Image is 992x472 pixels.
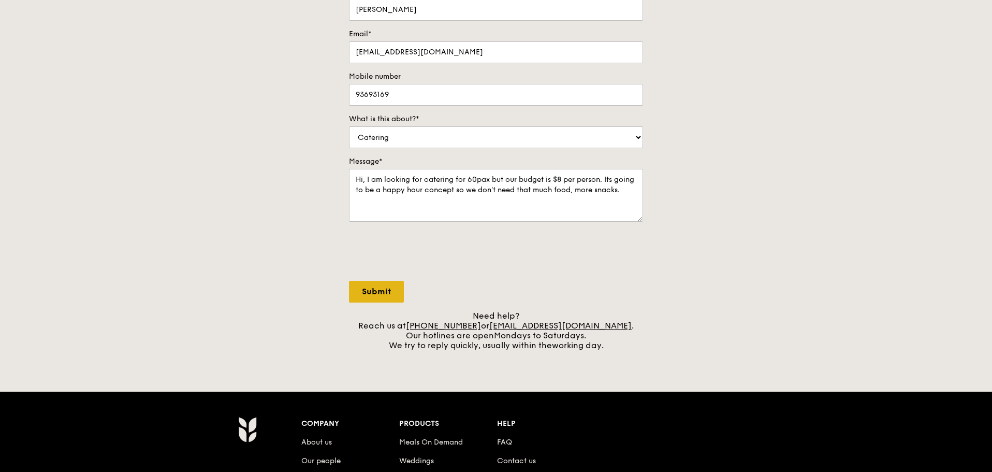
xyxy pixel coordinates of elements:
input: Submit [349,281,404,303]
div: Products [399,417,497,431]
label: What is this about?* [349,114,643,124]
span: working day. [552,340,604,350]
div: Need help? Reach us at or . Our hotlines are open We try to reply quickly, usually within the [349,311,643,350]
img: Grain [238,417,256,442]
span: Mondays to Saturdays. [494,331,586,340]
div: Company [301,417,399,431]
a: [EMAIL_ADDRESS][DOMAIN_NAME] [489,321,632,331]
a: Weddings [399,456,434,465]
label: Message* [349,156,643,167]
a: FAQ [497,438,512,447]
a: [PHONE_NUMBER] [406,321,481,331]
div: Help [497,417,595,431]
a: Contact us [497,456,536,465]
label: Mobile number [349,71,643,82]
a: Our people [301,456,341,465]
a: About us [301,438,332,447]
label: Email* [349,29,643,39]
iframe: reCAPTCHA [349,232,506,273]
a: Meals On Demand [399,438,463,447]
